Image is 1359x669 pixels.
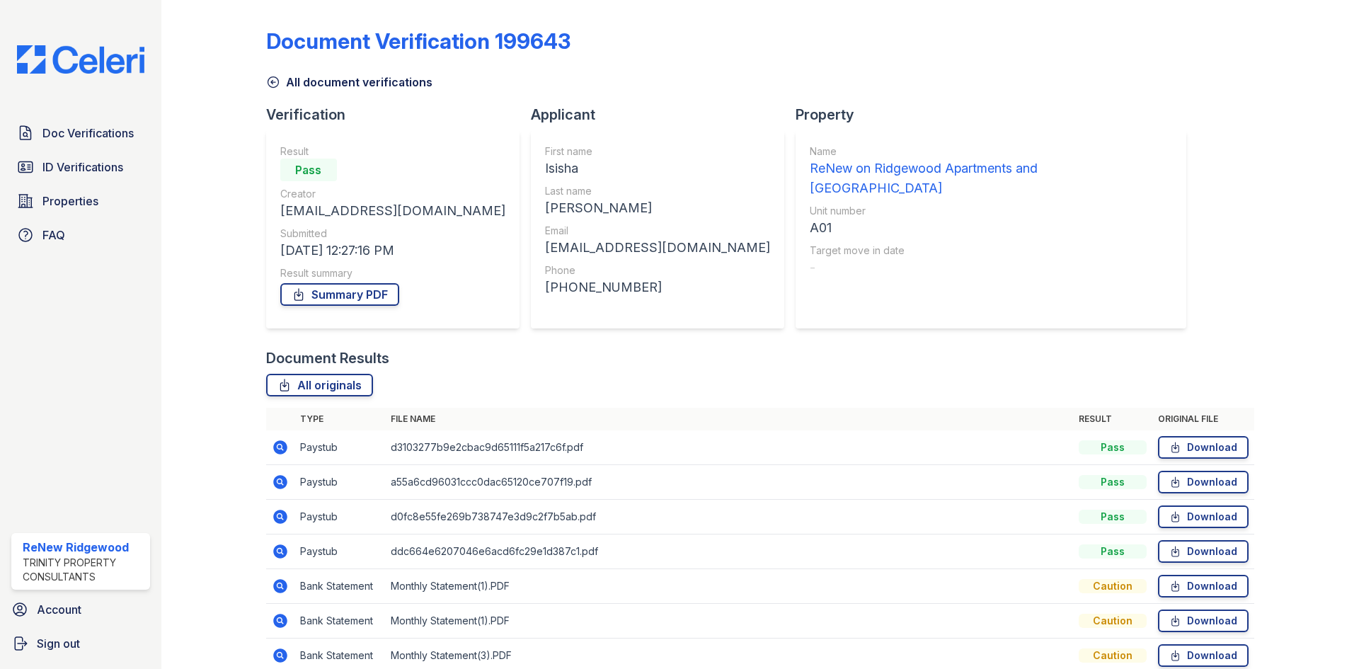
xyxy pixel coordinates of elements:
div: Name [810,144,1172,159]
span: Account [37,601,81,618]
div: Isisha [545,159,770,178]
a: Download [1158,610,1249,632]
td: Paystub [294,534,385,569]
div: Applicant [531,105,796,125]
td: a55a6cd96031ccc0dac65120ce707f19.pdf [385,465,1073,500]
td: d3103277b9e2cbac9d65111f5a217c6f.pdf [385,430,1073,465]
td: Paystub [294,430,385,465]
td: Bank Statement [294,569,385,604]
div: Pass [1079,440,1147,454]
div: Result summary [280,266,505,280]
div: Creator [280,187,505,201]
div: Trinity Property Consultants [23,556,144,584]
div: First name [545,144,770,159]
th: Original file [1152,408,1254,430]
img: CE_Logo_Blue-a8612792a0a2168367f1c8372b55b34899dd931a85d93a1a3d3e32e68fde9ad4.png [6,45,156,74]
div: Pass [280,159,337,181]
div: ReNew Ridgewood [23,539,144,556]
div: Submitted [280,227,505,241]
a: Summary PDF [280,283,399,306]
div: Unit number [810,204,1172,218]
a: Download [1158,505,1249,528]
div: - [810,258,1172,278]
div: Document Verification 199643 [266,28,570,54]
td: Monthly Statement(1).PDF [385,569,1073,604]
td: Monthly Statement(1).PDF [385,604,1073,639]
span: Properties [42,193,98,210]
a: FAQ [11,221,150,249]
th: Type [294,408,385,430]
div: A01 [810,218,1172,238]
a: ID Verifications [11,153,150,181]
td: d0fc8e55fe269b738747e3d9c2f7b5ab.pdf [385,500,1073,534]
td: Paystub [294,500,385,534]
a: Sign out [6,629,156,658]
div: Last name [545,184,770,198]
a: Properties [11,187,150,215]
span: ID Verifications [42,159,123,176]
div: Result [280,144,505,159]
div: [DATE] 12:27:16 PM [280,241,505,261]
div: [EMAIL_ADDRESS][DOMAIN_NAME] [280,201,505,221]
td: Paystub [294,465,385,500]
div: [PHONE_NUMBER] [545,278,770,297]
div: Target move in date [810,244,1172,258]
th: Result [1073,408,1152,430]
a: Account [6,595,156,624]
a: Download [1158,575,1249,597]
a: All document verifications [266,74,432,91]
a: Download [1158,644,1249,667]
div: [PERSON_NAME] [545,198,770,218]
iframe: chat widget [1300,612,1345,655]
a: Download [1158,540,1249,563]
a: Download [1158,471,1249,493]
th: File name [385,408,1073,430]
div: [EMAIL_ADDRESS][DOMAIN_NAME] [545,238,770,258]
div: Pass [1079,475,1147,489]
a: Doc Verifications [11,119,150,147]
div: Verification [266,105,531,125]
div: Pass [1079,544,1147,559]
a: Download [1158,436,1249,459]
div: Property [796,105,1198,125]
div: Phone [545,263,770,278]
div: Email [545,224,770,238]
td: ddc664e6207046e6acd6fc29e1d387c1.pdf [385,534,1073,569]
span: Sign out [37,635,80,652]
div: Caution [1079,614,1147,628]
span: Doc Verifications [42,125,134,142]
a: All originals [266,374,373,396]
a: Name ReNew on Ridgewood Apartments and [GEOGRAPHIC_DATA] [810,144,1172,198]
div: Pass [1079,510,1147,524]
td: Bank Statement [294,604,385,639]
div: Caution [1079,648,1147,663]
span: FAQ [42,227,65,244]
div: ReNew on Ridgewood Apartments and [GEOGRAPHIC_DATA] [810,159,1172,198]
div: Document Results [266,348,389,368]
div: Caution [1079,579,1147,593]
